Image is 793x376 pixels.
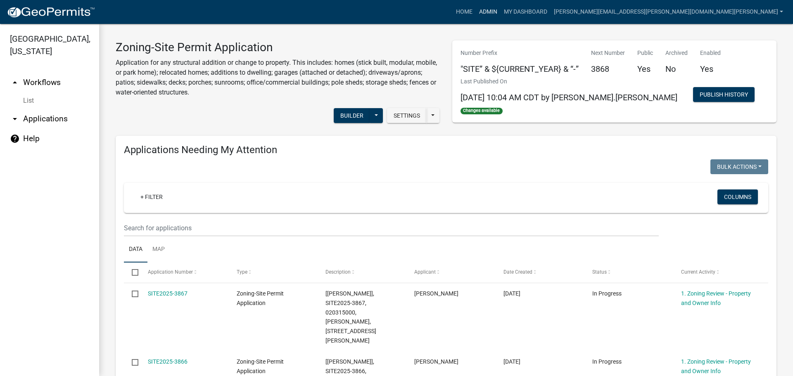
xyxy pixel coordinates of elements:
[124,236,147,263] a: Data
[693,87,755,102] button: Publish History
[134,189,169,204] a: + Filter
[591,49,625,57] p: Next Number
[10,78,20,87] i: arrow_drop_up
[461,64,579,74] h5: "SITE” & ${CURRENT_YEAR} & “-”
[681,269,715,275] span: Current Activity
[237,290,284,306] span: Zoning-Site Permit Application
[147,236,170,263] a: Map
[665,49,688,57] p: Archived
[551,4,786,20] a: [PERSON_NAME][EMAIL_ADDRESS][PERSON_NAME][DOMAIN_NAME][PERSON_NAME]
[334,108,370,123] button: Builder
[476,4,501,20] a: Admin
[414,269,436,275] span: Applicant
[503,290,520,297] span: 09/10/2025
[116,58,440,97] p: Application for any structural addition or change to property. This includes: homes (stick built,...
[148,358,188,365] a: SITE2025-3866
[461,108,503,114] span: Changes available
[414,290,458,297] span: Gerald Brossart
[140,262,228,282] datatable-header-cell: Application Number
[591,64,625,74] h5: 3868
[10,114,20,124] i: arrow_drop_down
[461,77,677,86] p: Last Published On
[229,262,318,282] datatable-header-cell: Type
[318,262,406,282] datatable-header-cell: Description
[637,64,653,74] h5: Yes
[503,358,520,365] span: 09/10/2025
[700,49,721,57] p: Enabled
[693,92,755,99] wm-modal-confirm: Workflow Publish History
[681,358,751,374] a: 1. Zoning Review - Property and Owner Info
[124,220,659,236] input: Search for applications
[148,269,193,275] span: Application Number
[501,4,551,20] a: My Dashboard
[387,108,427,123] button: Settings
[406,262,495,282] datatable-header-cell: Applicant
[453,4,476,20] a: Home
[414,358,458,365] span: Edith Smith
[124,262,140,282] datatable-header-cell: Select
[592,358,622,365] span: In Progress
[495,262,584,282] datatable-header-cell: Date Created
[700,64,721,74] h5: Yes
[461,92,677,102] span: [DATE] 10:04 AM CDT by [PERSON_NAME].[PERSON_NAME]
[637,49,653,57] p: Public
[681,290,751,306] a: 1. Zoning Review - Property and Owner Info
[237,358,284,374] span: Zoning-Site Permit Application
[503,269,532,275] span: Date Created
[325,290,376,344] span: [Wayne Leitheiser], SITE2025-3867, 020315000, GERALD BROSSART, 19021 SHERMAN SHORES RD
[592,269,607,275] span: Status
[717,189,758,204] button: Columns
[237,269,247,275] span: Type
[584,262,673,282] datatable-header-cell: Status
[116,40,440,54] h3: Zoning-Site Permit Application
[673,262,762,282] datatable-header-cell: Current Activity
[710,159,768,174] button: Bulk Actions
[461,49,579,57] p: Number Prefix
[148,290,188,297] a: SITE2025-3867
[10,134,20,144] i: help
[124,144,768,156] h4: Applications Needing My Attention
[592,290,622,297] span: In Progress
[325,269,351,275] span: Description
[665,64,688,74] h5: No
